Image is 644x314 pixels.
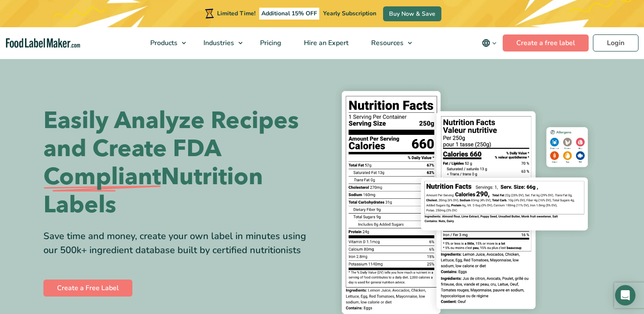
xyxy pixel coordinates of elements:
span: Industries [201,38,235,48]
a: Login [593,34,638,51]
a: Hire an Expert [293,27,358,59]
a: Industries [192,27,247,59]
span: Compliant [43,163,161,191]
a: Create a free label [503,34,589,51]
span: Resources [369,38,404,48]
div: Save time and money, create your own label in minutes using our 500k+ ingredient database built b... [43,229,316,257]
span: Limited Time! [217,9,255,17]
span: Additional 15% OFF [259,8,319,20]
a: Buy Now & Save [383,6,441,21]
a: Create a Free Label [43,280,132,297]
span: Pricing [258,38,282,48]
span: Hire an Expert [301,38,349,48]
span: Products [148,38,178,48]
div: Open Intercom Messenger [615,285,635,305]
a: Resources [360,27,416,59]
a: Products [139,27,190,59]
span: Yearly Subscription [323,9,376,17]
h1: Easily Analyze Recipes and Create FDA Nutrition Labels [43,107,316,219]
a: Pricing [249,27,291,59]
